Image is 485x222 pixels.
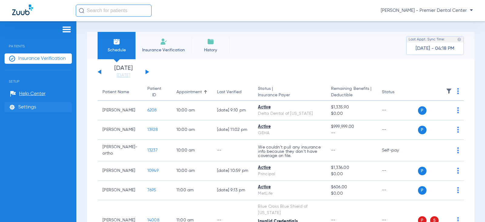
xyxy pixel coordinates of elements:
[331,184,372,190] span: $606.00
[105,65,142,79] li: [DATE]
[331,190,372,197] span: $0.00
[331,124,372,130] span: $999,999.00
[457,187,459,193] img: group-dot-blue.svg
[331,165,372,171] span: $1,336.00
[98,101,142,120] td: [PERSON_NAME]
[457,147,459,153] img: group-dot-blue.svg
[98,120,142,140] td: [PERSON_NAME]
[457,168,459,174] img: group-dot-blue.svg
[409,36,445,43] span: Last Appt. Sync Time:
[377,181,418,200] td: --
[79,8,84,13] img: Search Icon
[147,128,158,132] span: 13928
[457,107,459,113] img: group-dot-blue.svg
[258,124,321,130] div: Active
[102,89,138,95] div: Patient Name
[176,89,207,95] div: Appointment
[12,5,33,15] img: Zuub Logo
[258,203,321,216] div: Blue Cross Blue Shield of [US_STATE]
[212,181,253,200] td: [DATE] 9:13 PM
[10,91,45,97] a: Help Center
[377,161,418,181] td: --
[418,126,426,134] span: P
[147,86,161,98] div: Patient ID
[98,161,142,181] td: [PERSON_NAME]
[113,38,120,45] img: Schedule
[217,89,249,95] div: Last Verified
[172,140,212,161] td: 10:00 AM
[258,130,321,136] div: GEHA
[258,111,321,117] div: Delta Dental of [US_STATE]
[446,88,452,94] img: filter.svg
[18,104,36,110] span: Settings
[258,92,321,98] span: Insurance Payer
[140,47,187,53] span: Insurance Verification
[147,108,157,112] span: 6208
[457,127,459,133] img: group-dot-blue.svg
[258,145,321,158] p: We couldn’t pull any insurance info because they don’t have coverage on file.
[377,84,418,101] th: Status
[172,161,212,181] td: 10:00 AM
[217,89,242,95] div: Last Verified
[176,89,202,95] div: Appointment
[102,47,131,53] span: Schedule
[19,91,45,97] span: Help Center
[416,46,454,52] span: [DATE] - 04:18 PM
[62,26,72,33] img: hamburger-icon
[147,148,158,152] span: 13237
[326,84,377,101] th: Remaining Benefits |
[196,47,225,53] span: History
[147,188,156,192] span: 7695
[76,5,152,17] input: Search for patients
[331,111,372,117] span: $0.00
[212,161,253,181] td: [DATE] 10:59 PM
[331,130,372,136] span: --
[172,120,212,140] td: 10:00 AM
[331,148,336,152] span: --
[418,167,426,175] span: P
[331,92,372,98] span: Deductible
[172,101,212,120] td: 10:00 AM
[258,184,321,190] div: Active
[377,101,418,120] td: --
[212,140,253,161] td: --
[207,38,214,45] img: History
[105,73,142,79] a: [DATE]
[258,104,321,111] div: Active
[147,169,159,173] span: 10949
[212,120,253,140] td: [DATE] 11:02 PM
[98,181,142,200] td: [PERSON_NAME]
[381,8,473,14] span: [PERSON_NAME] - Premier Dental Center
[18,56,66,62] span: Insurance Verification
[377,140,418,161] td: Self-pay
[258,190,321,197] div: MetLife
[331,104,372,111] span: $1,335.90
[418,106,426,115] span: P
[160,38,167,45] img: Manual Insurance Verification
[98,140,142,161] td: [PERSON_NAME]-ortho
[147,86,167,98] div: Patient ID
[5,70,72,84] span: Setup
[172,181,212,200] td: 11:00 AM
[331,171,372,177] span: $0.00
[377,120,418,140] td: --
[258,171,321,177] div: Principal
[418,186,426,195] span: P
[253,84,326,101] th: Status |
[212,101,253,120] td: [DATE] 9:10 PM
[5,35,72,48] span: Patients
[258,165,321,171] div: Active
[457,37,461,42] img: last sync help info
[457,88,459,94] img: group-dot-blue.svg
[102,89,129,95] div: Patient Name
